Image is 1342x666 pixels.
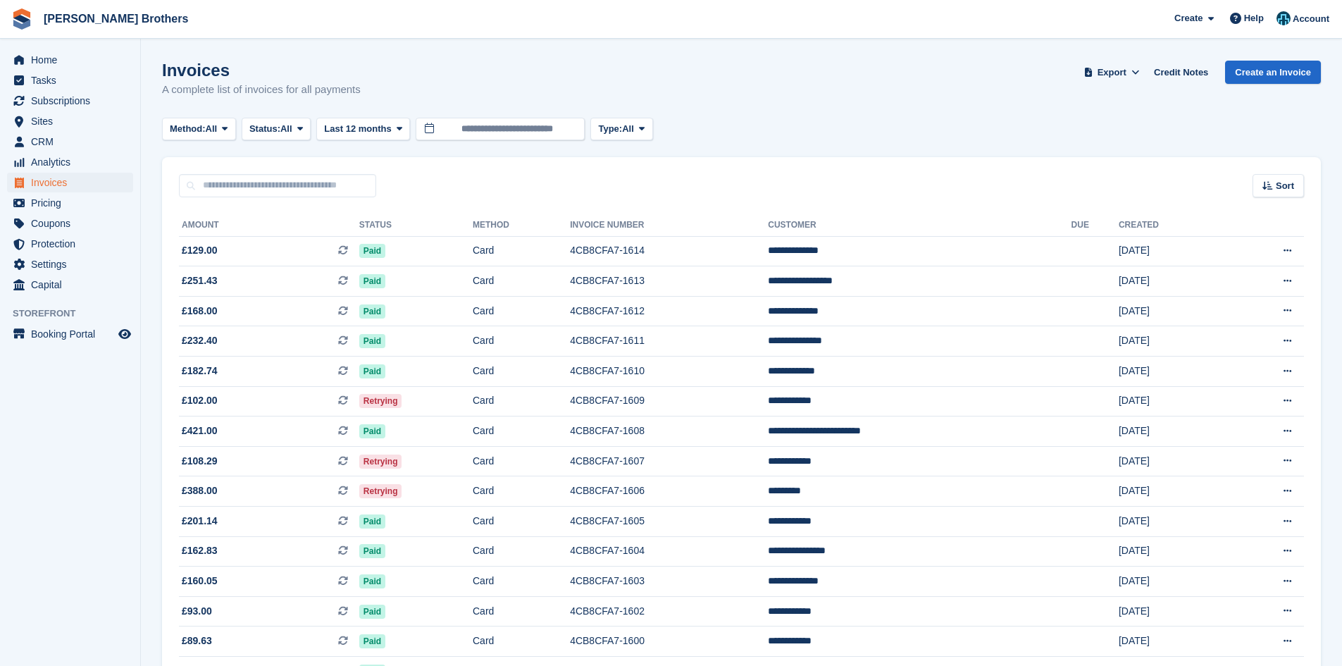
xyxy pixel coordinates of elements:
img: stora-icon-8386f47178a22dfd0bd8f6a31ec36ba5ce8667c1dd55bd0f319d3a0aa187defe.svg [11,8,32,30]
span: Retrying [359,484,402,498]
td: 4CB8CFA7-1611 [570,326,768,357]
td: [DATE] [1119,596,1226,627]
span: £160.05 [182,574,218,588]
span: Invoices [31,173,116,192]
td: Card [473,386,570,417]
td: [DATE] [1119,627,1226,657]
td: 4CB8CFA7-1600 [570,627,768,657]
span: Paid [359,274,385,288]
a: menu [7,50,133,70]
td: [DATE] [1119,567,1226,597]
span: Last 12 months [324,122,391,136]
span: Home [31,50,116,70]
a: Credit Notes [1148,61,1214,84]
span: All [280,122,292,136]
span: Help [1244,11,1264,25]
span: All [206,122,218,136]
td: 4CB8CFA7-1613 [570,266,768,297]
span: Storefront [13,307,140,321]
span: Pricing [31,193,116,213]
span: Paid [359,424,385,438]
th: Invoice Number [570,214,768,237]
span: Retrying [359,394,402,408]
button: Export [1081,61,1143,84]
span: Paid [359,244,385,258]
span: Paid [359,634,385,648]
td: 4CB8CFA7-1612 [570,296,768,326]
a: menu [7,111,133,131]
span: Paid [359,334,385,348]
span: Subscriptions [31,91,116,111]
td: [DATE] [1119,236,1226,266]
th: Due [1071,214,1119,237]
td: [DATE] [1119,536,1226,567]
span: Tasks [31,70,116,90]
span: Export [1098,66,1126,80]
a: menu [7,234,133,254]
button: Last 12 months [316,118,410,141]
span: Settings [31,254,116,274]
a: [PERSON_NAME] Brothers [38,7,194,30]
th: Status [359,214,473,237]
span: £421.00 [182,424,218,438]
span: £162.83 [182,543,218,558]
td: [DATE] [1119,326,1226,357]
td: Card [473,236,570,266]
span: Analytics [31,152,116,172]
th: Method [473,214,570,237]
td: [DATE] [1119,417,1226,447]
span: Retrying [359,455,402,469]
span: Paid [359,514,385,529]
a: menu [7,152,133,172]
td: 4CB8CFA7-1609 [570,386,768,417]
p: A complete list of invoices for all payments [162,82,361,98]
a: menu [7,132,133,152]
span: All [622,122,634,136]
span: £182.74 [182,364,218,378]
a: menu [7,70,133,90]
td: 4CB8CFA7-1605 [570,507,768,537]
td: [DATE] [1119,446,1226,476]
span: £108.29 [182,454,218,469]
span: £388.00 [182,483,218,498]
span: Capital [31,275,116,295]
a: menu [7,214,133,233]
button: Status: All [242,118,311,141]
td: [DATE] [1119,386,1226,417]
span: Paid [359,574,385,588]
a: menu [7,193,133,213]
th: Amount [179,214,359,237]
span: Method: [170,122,206,136]
span: Paid [359,544,385,558]
span: £168.00 [182,304,218,319]
span: £251.43 [182,273,218,288]
span: Paid [359,605,385,619]
td: Card [473,536,570,567]
th: Customer [768,214,1071,237]
td: [DATE] [1119,476,1226,507]
span: CRM [31,132,116,152]
td: [DATE] [1119,266,1226,297]
td: 4CB8CFA7-1610 [570,357,768,387]
td: [DATE] [1119,357,1226,387]
td: [DATE] [1119,507,1226,537]
span: Sort [1276,179,1294,193]
a: menu [7,91,133,111]
td: 4CB8CFA7-1602 [570,596,768,627]
span: £102.00 [182,393,218,408]
span: £89.63 [182,634,212,648]
td: 4CB8CFA7-1608 [570,417,768,447]
span: £201.14 [182,514,218,529]
td: Card [473,476,570,507]
a: menu [7,324,133,344]
td: Card [473,417,570,447]
img: Helen Eldridge [1276,11,1291,25]
a: Preview store [116,326,133,343]
a: Create an Invoice [1225,61,1321,84]
td: 4CB8CFA7-1604 [570,536,768,567]
th: Created [1119,214,1226,237]
td: Card [473,567,570,597]
td: 4CB8CFA7-1607 [570,446,768,476]
td: Card [473,296,570,326]
span: Type: [598,122,622,136]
